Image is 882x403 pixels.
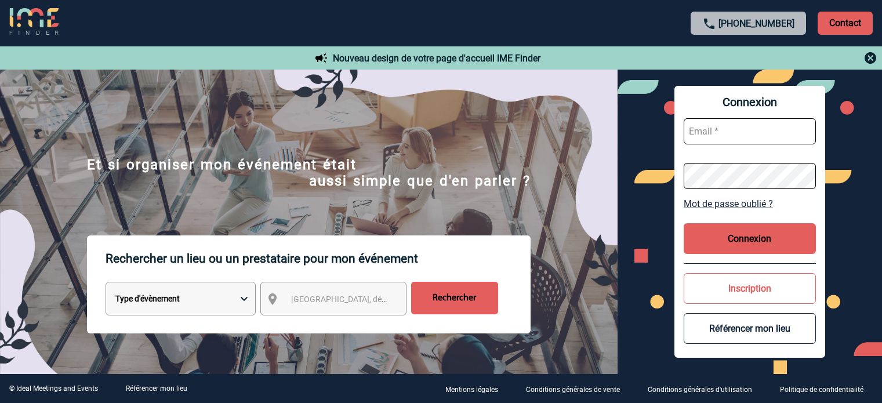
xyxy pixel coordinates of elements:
[638,383,771,394] a: Conditions générales d'utilisation
[780,386,863,394] p: Politique de confidentialité
[718,18,794,29] a: [PHONE_NUMBER]
[9,384,98,393] div: © Ideal Meetings and Events
[411,282,498,314] input: Rechercher
[106,235,531,282] p: Rechercher un lieu ou un prestataire pour mon événement
[648,386,752,394] p: Conditions générales d'utilisation
[684,273,816,304] button: Inscription
[291,295,452,304] span: [GEOGRAPHIC_DATA], département, région...
[702,17,716,31] img: call-24-px.png
[126,384,187,393] a: Référencer mon lieu
[684,95,816,109] span: Connexion
[684,223,816,254] button: Connexion
[517,383,638,394] a: Conditions générales de vente
[818,12,873,35] p: Contact
[684,313,816,344] button: Référencer mon lieu
[684,118,816,144] input: Email *
[445,386,498,394] p: Mentions légales
[436,383,517,394] a: Mentions légales
[526,386,620,394] p: Conditions générales de vente
[771,383,882,394] a: Politique de confidentialité
[684,198,816,209] a: Mot de passe oublié ?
